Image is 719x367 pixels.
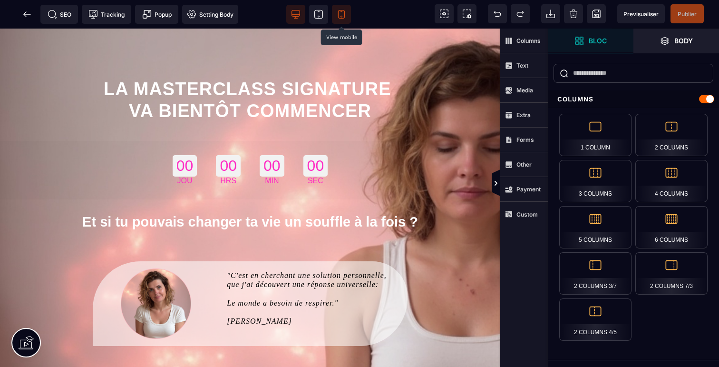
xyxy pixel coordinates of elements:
div: 1 Column [559,114,632,156]
div: 6 Columns [635,206,708,248]
b: Et si tu pouvais changer ta vie un souffle à la fois ? [82,186,418,201]
div: 5 Columns [559,206,632,248]
div: Columns [548,90,719,108]
div: 2 Columns 7/3 [635,252,708,295]
div: 3 Columns [559,160,632,202]
span: SEO [48,10,71,19]
span: Screenshot [457,4,476,23]
span: Preview [617,4,665,23]
strong: Forms [516,136,534,143]
span: Popup [142,10,172,19]
h1: LA MASTERCLASS SIGNATURE VA BIENTÔT COMMENCER [14,45,486,98]
strong: Bloc [589,37,607,44]
span: Tracking [88,10,125,19]
span: Open Blocks [548,29,633,53]
span: Publier [678,10,697,18]
strong: Text [516,62,528,69]
span: Open Layer Manager [633,29,719,53]
div: 00 [260,127,284,148]
div: JOU [173,148,197,157]
text: "C'est en cherchant une solution personnelle, que j'ai découvert une réponse universelle: Le mond... [227,240,393,299]
strong: Custom [516,211,538,218]
div: 00 [216,127,241,148]
div: 4 Columns [635,160,708,202]
strong: Payment [516,186,541,193]
img: 34c15ee7ae26b657e95fd2971dd838f4_Copie_de_Systeme.io_Social_Media_Icons_(250_x_250_px)-2.png [121,240,191,310]
span: View components [435,4,454,23]
div: MIN [260,148,284,157]
strong: Columns [516,37,541,44]
strong: Extra [516,111,531,119]
div: 00 [303,127,328,148]
div: 2 Columns 4/5 [559,298,632,341]
div: HRS [216,148,241,157]
strong: Media [516,87,533,94]
div: 2 Columns 3/7 [559,252,632,295]
strong: Other [516,161,532,168]
div: 2 Columns [635,114,708,156]
div: SEC [303,148,328,157]
div: 00 [173,127,197,148]
span: Setting Body [187,10,233,19]
strong: Body [674,37,693,44]
span: Previsualiser [623,10,659,18]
